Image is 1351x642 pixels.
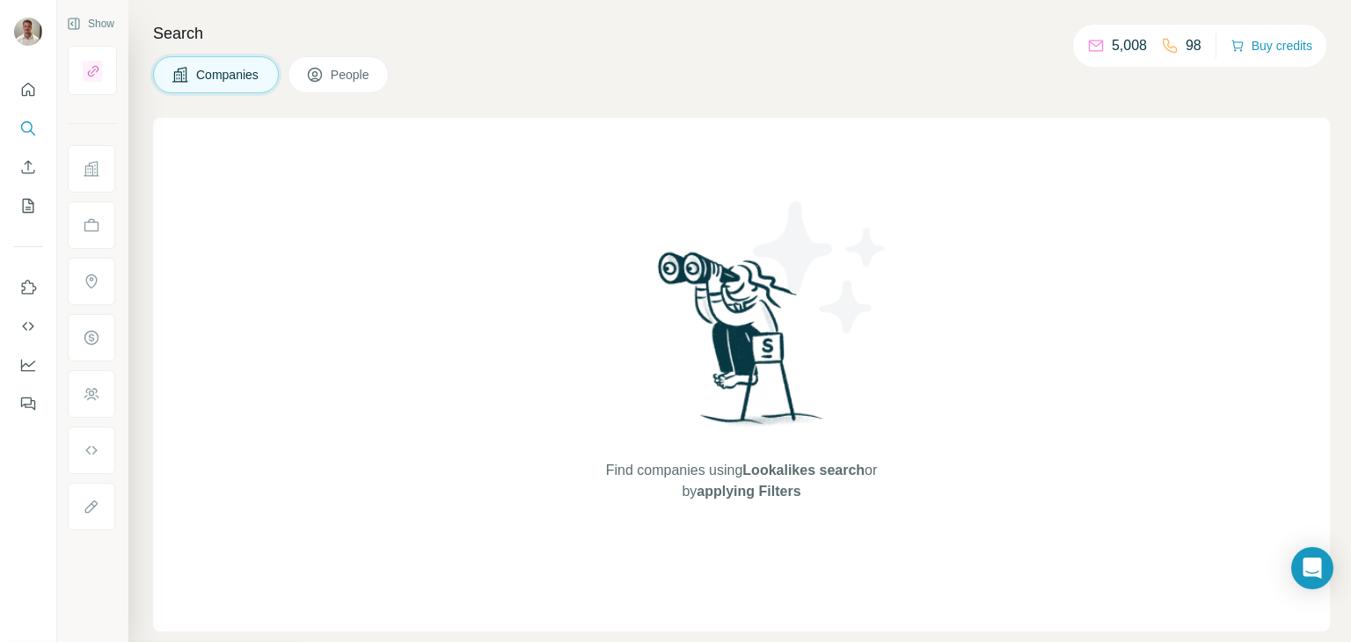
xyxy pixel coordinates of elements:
button: Buy credits [1231,33,1312,58]
span: applying Filters [697,484,800,499]
button: My lists [14,190,42,222]
button: Enrich CSV [14,151,42,183]
button: Dashboard [14,349,42,381]
span: Companies [196,66,260,84]
img: Avatar [14,18,42,46]
button: Show [55,11,127,37]
img: Surfe Illustration - Woman searching with binoculars [650,247,833,443]
button: Use Surfe API [14,310,42,342]
p: 5,008 [1112,35,1147,56]
span: Lookalikes search [742,463,865,478]
button: Feedback [14,388,42,419]
button: Quick start [14,74,42,106]
h4: Search [153,21,1330,46]
div: Open Intercom Messenger [1291,547,1333,589]
button: Search [14,113,42,144]
p: 98 [1186,35,1201,56]
span: Find companies using or by [601,460,882,502]
span: People [331,66,371,84]
button: Use Surfe on LinkedIn [14,272,42,303]
img: Surfe Illustration - Stars [741,188,900,347]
